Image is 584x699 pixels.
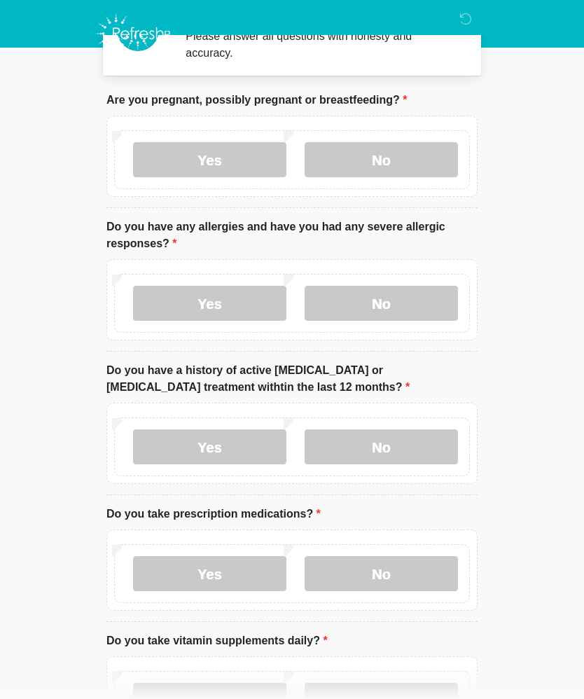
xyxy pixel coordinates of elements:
label: Do you have any allergies and have you had any severe allergic responses? [106,219,478,252]
label: No [305,142,458,177]
label: Do you take vitamin supplements daily? [106,632,328,649]
label: Yes [133,286,286,321]
label: Are you pregnant, possibly pregnant or breastfeeding? [106,92,407,109]
label: Do you take prescription medications? [106,506,321,522]
label: No [305,556,458,591]
img: Refresh RX Logo [92,11,177,57]
label: Do you have a history of active [MEDICAL_DATA] or [MEDICAL_DATA] treatment withtin the last 12 mo... [106,362,478,396]
label: No [305,429,458,464]
label: Yes [133,429,286,464]
label: Yes [133,142,286,177]
label: Yes [133,556,286,591]
label: No [305,286,458,321]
